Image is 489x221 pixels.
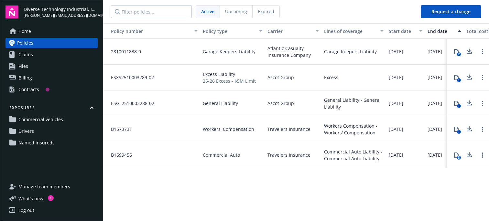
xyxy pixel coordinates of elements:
[267,28,312,35] div: Carrier
[18,195,43,202] span: What ' s new
[389,28,415,35] div: Start date
[24,5,98,18] button: Diverse Technology Industrial, Inc.[PERSON_NAME][EMAIL_ADDRESS][DOMAIN_NAME]
[18,126,34,136] span: Drivers
[450,71,463,84] button: 1
[324,74,338,81] div: Excess
[428,100,442,107] span: [DATE]
[428,152,442,158] span: [DATE]
[389,152,403,158] span: [DATE]
[5,26,98,37] a: Home
[200,23,265,39] button: Policy type
[203,78,256,84] span: 25-26 Excess - $5M Limit
[106,74,154,81] span: ESXS2510003289-02
[18,84,39,95] div: Contracts
[18,49,33,60] span: Claims
[479,74,486,81] a: Open options
[48,195,54,201] div: 1
[203,71,256,78] span: Excess Liability
[457,156,461,160] div: 3
[5,5,18,18] img: navigator-logo.svg
[267,74,294,81] span: Ascot Group
[111,5,192,18] input: Filter policies...
[479,125,486,133] a: Open options
[265,23,321,39] button: Carrier
[203,28,255,35] div: Policy type
[24,13,98,18] span: [PERSON_NAME][EMAIL_ADDRESS][DOMAIN_NAME]
[457,104,461,108] div: 1
[18,205,34,216] div: Log out
[389,74,403,81] span: [DATE]
[267,45,319,58] span: Atlantic Casualty Insurance Company
[18,26,31,37] span: Home
[479,100,486,107] a: Open options
[450,149,463,162] button: 3
[428,48,442,55] span: [DATE]
[324,28,376,35] div: Lines of coverage
[389,48,403,55] span: [DATE]
[428,74,442,81] span: [DATE]
[324,122,384,136] div: Workers Compensation - Workers' Compensation
[203,152,240,158] span: Commercial Auto
[428,126,442,132] span: [DATE]
[106,28,190,35] div: Toggle SortBy
[321,23,386,39] button: Lines of coverage
[5,84,98,95] a: Contracts
[267,126,310,132] span: Travelers Insurance
[5,73,98,83] a: Billing
[201,8,214,15] span: Active
[450,45,463,58] button: 2
[457,78,461,82] div: 1
[324,148,384,162] div: Commercial Auto Liability - Commercial Auto Liability
[18,182,70,192] span: Manage team members
[203,100,238,107] span: General Liability
[428,28,454,35] div: End date
[479,48,486,56] a: Open options
[389,100,403,107] span: [DATE]
[5,195,54,202] button: What's new1
[5,182,98,192] a: Manage team members
[18,114,63,125] span: Commercial vehicles
[389,126,403,132] span: [DATE]
[5,126,98,136] a: Drivers
[5,138,98,148] a: Named insureds
[457,130,461,134] div: 1
[324,97,384,110] div: General Liability - General Liability
[450,97,463,110] button: 1
[225,8,247,15] span: Upcoming
[267,152,310,158] span: Travelers Insurance
[425,23,464,39] button: End date
[5,38,98,48] a: Policies
[479,151,486,159] a: Open options
[5,114,98,125] a: Commercial vehicles
[106,48,141,55] span: 2810011838-0
[106,100,154,107] span: ESGL2510003288-02
[267,100,294,107] span: Ascot Group
[106,28,190,35] div: Policy number
[18,61,28,71] span: Files
[24,6,98,13] span: Diverse Technology Industrial, Inc.
[421,5,481,18] button: Request a change
[457,52,461,56] div: 2
[17,38,33,48] span: Policies
[18,138,55,148] span: Named insureds
[5,61,98,71] a: Files
[5,105,98,113] button: Exposures
[106,126,132,132] span: B1573731
[386,23,425,39] button: Start date
[324,48,377,55] div: Garage Keepers Liability
[203,48,255,55] span: Garage Keepers Liability
[18,73,32,83] span: Billing
[106,152,132,158] span: B1699456
[450,123,463,136] button: 1
[203,126,254,132] span: Workers' Compensation
[258,8,274,15] span: Expired
[5,49,98,60] a: Claims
